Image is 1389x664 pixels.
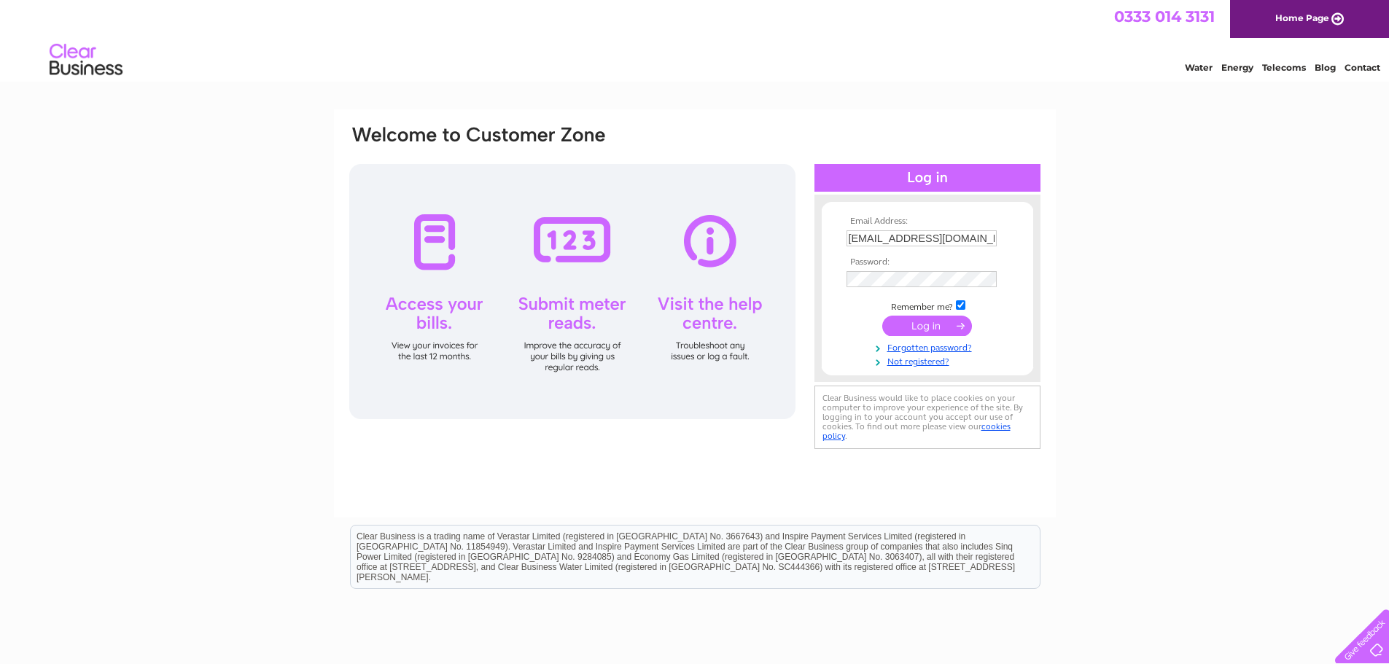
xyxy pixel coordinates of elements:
[814,386,1040,449] div: Clear Business would like to place cookies on your computer to improve your experience of the sit...
[1221,62,1253,73] a: Energy
[843,298,1012,313] td: Remember me?
[1315,62,1336,73] a: Blog
[847,340,1012,354] a: Forgotten password?
[843,216,1012,227] th: Email Address:
[351,8,1040,71] div: Clear Business is a trading name of Verastar Limited (registered in [GEOGRAPHIC_DATA] No. 3667643...
[1114,7,1215,26] a: 0333 014 3131
[847,354,1012,367] a: Not registered?
[1345,62,1380,73] a: Contact
[822,421,1011,441] a: cookies policy
[49,38,123,82] img: logo.png
[882,316,972,336] input: Submit
[843,257,1012,267] th: Password:
[1185,62,1213,73] a: Water
[1262,62,1306,73] a: Telecoms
